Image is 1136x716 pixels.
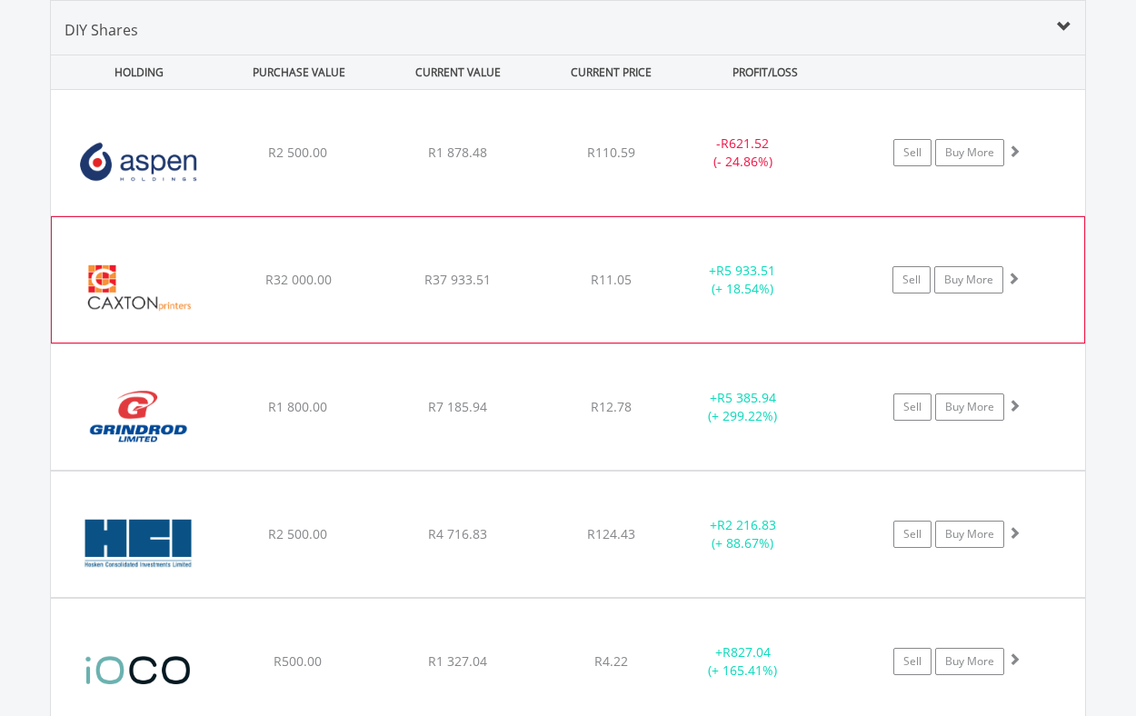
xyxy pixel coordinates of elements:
[60,367,216,465] img: EQU.ZA.GND.png
[268,525,327,542] span: R2 500.00
[674,516,812,552] div: + (+ 88.67%)
[539,55,683,89] div: CURRENT PRICE
[587,525,635,542] span: R124.43
[274,652,322,670] span: R500.00
[60,113,216,211] img: EQU.ZA.APN.png
[60,494,216,592] img: EQU.ZA.HCI.png
[268,144,327,161] span: R2 500.00
[587,144,635,161] span: R110.59
[893,521,932,548] a: Sell
[687,55,842,89] div: PROFIT/LOSS
[717,389,776,406] span: R5 385.94
[428,144,487,161] span: R1 878.48
[594,652,628,670] span: R4.22
[674,643,812,680] div: + (+ 165.41%)
[265,271,332,288] span: R32 000.00
[52,55,217,89] div: HOLDING
[61,240,217,338] img: EQU.ZA.CAT.png
[935,393,1004,421] a: Buy More
[721,134,769,152] span: R621.52
[591,271,632,288] span: R11.05
[380,55,535,89] div: CURRENT VALUE
[428,525,487,542] span: R4 716.83
[424,271,491,288] span: R37 933.51
[221,55,376,89] div: PURCHASE VALUE
[893,393,932,421] a: Sell
[717,516,776,533] span: R2 216.83
[268,398,327,415] span: R1 800.00
[674,262,811,298] div: + (+ 18.54%)
[935,139,1004,166] a: Buy More
[893,139,932,166] a: Sell
[428,652,487,670] span: R1 327.04
[65,20,138,40] span: DIY Shares
[674,389,812,425] div: + (+ 299.22%)
[935,521,1004,548] a: Buy More
[591,398,632,415] span: R12.78
[935,648,1004,675] a: Buy More
[716,262,775,279] span: R5 933.51
[722,643,771,661] span: R827.04
[674,134,812,171] div: - (- 24.86%)
[934,266,1003,293] a: Buy More
[428,398,487,415] span: R7 185.94
[893,648,932,675] a: Sell
[892,266,931,293] a: Sell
